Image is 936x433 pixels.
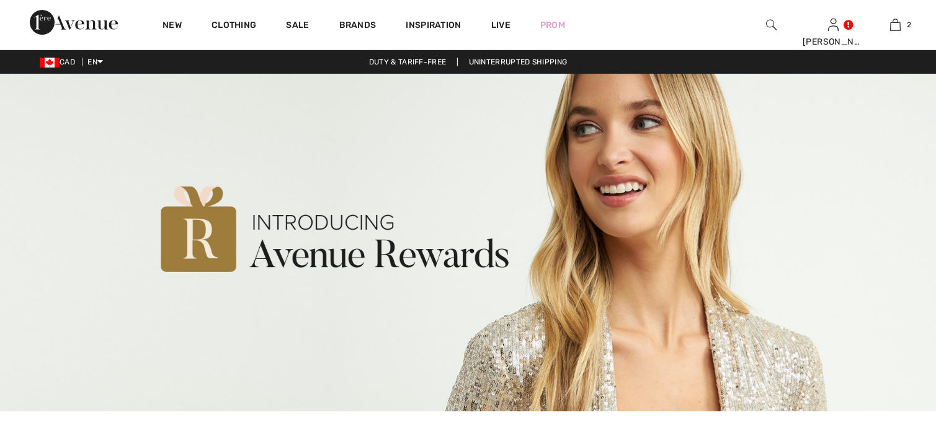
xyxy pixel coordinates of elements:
iframe: Opens a widget where you can chat to one of our agents [857,396,924,427]
div: [PERSON_NAME] [803,35,863,48]
a: New [163,20,182,33]
img: search the website [766,17,777,32]
img: My Info [828,17,839,32]
a: 2 [865,17,925,32]
span: Inspiration [406,20,461,33]
span: CAD [40,58,80,66]
a: Live [491,19,510,32]
a: Clothing [212,20,256,33]
span: EN [87,58,103,66]
a: Brands [339,20,377,33]
a: Prom [540,19,565,32]
a: Sign In [828,19,839,30]
a: Sale [286,20,309,33]
img: Canadian Dollar [40,58,60,68]
img: 1ère Avenue [30,10,118,35]
img: My Bag [890,17,901,32]
span: 2 [907,19,911,30]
